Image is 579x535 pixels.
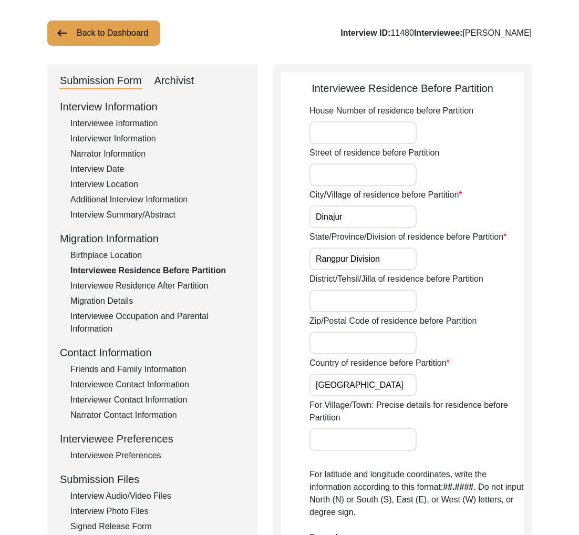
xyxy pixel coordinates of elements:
div: Interviewee Preferences [60,431,245,447]
div: Interviewer Information [70,132,245,145]
div: Interviewee Information [70,117,245,130]
div: Migration Information [60,231,245,246]
div: Interviewee Preferences [70,449,245,462]
div: Interviewer Contact Information [70,394,245,406]
b: Interview ID: [340,28,390,37]
div: Interviewee Contact Information [70,378,245,391]
div: Interview Audio/Video Files [70,490,245,502]
label: State/Province/Division of residence before Partition [309,231,506,243]
label: Country of residence before Partition [309,357,450,369]
div: Narrator Contact Information [70,409,245,421]
button: Back to Dashboard [47,20,160,46]
div: Migration Details [70,295,245,307]
label: City/Village of residence before Partition [309,189,462,201]
div: Interview Date [70,163,245,176]
b: ##.#### [443,482,473,491]
div: Interviewee Residence After Partition [70,280,245,292]
div: Submission Files [60,471,245,487]
div: Signed Release Form [70,520,245,533]
div: Archivist [154,73,194,89]
div: Interview Photo Files [70,505,245,518]
label: Street of residence before Partition [309,147,439,159]
label: For Village/Town: Precise details for residence before Partition [309,399,524,424]
div: Contact Information [60,345,245,361]
div: Interviewee Occupation and Parental Information [70,310,245,335]
label: District/Tehsil/Jilla of residence before Partition [309,273,483,285]
div: Interview Summary/Abstract [70,209,245,221]
div: 11480 [PERSON_NAME] [340,27,532,39]
div: Interviewee Residence Before Partition [70,264,245,277]
label: House Number of residence before Partition [309,105,473,117]
div: Narrator Information [70,148,245,160]
div: Submission Form [60,73,142,89]
div: Interviewee Residence Before Partition [281,80,524,96]
div: Additional Interview Information [70,193,245,206]
div: Birthplace Location [70,249,245,262]
img: arrow-left.png [56,27,68,39]
label: Zip/Postal Code of residence before Partition [309,315,477,327]
div: Friends and Family Information [70,363,245,376]
div: Interview Information [60,99,245,115]
div: Interview Location [70,178,245,191]
b: Interviewee: [414,28,462,37]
